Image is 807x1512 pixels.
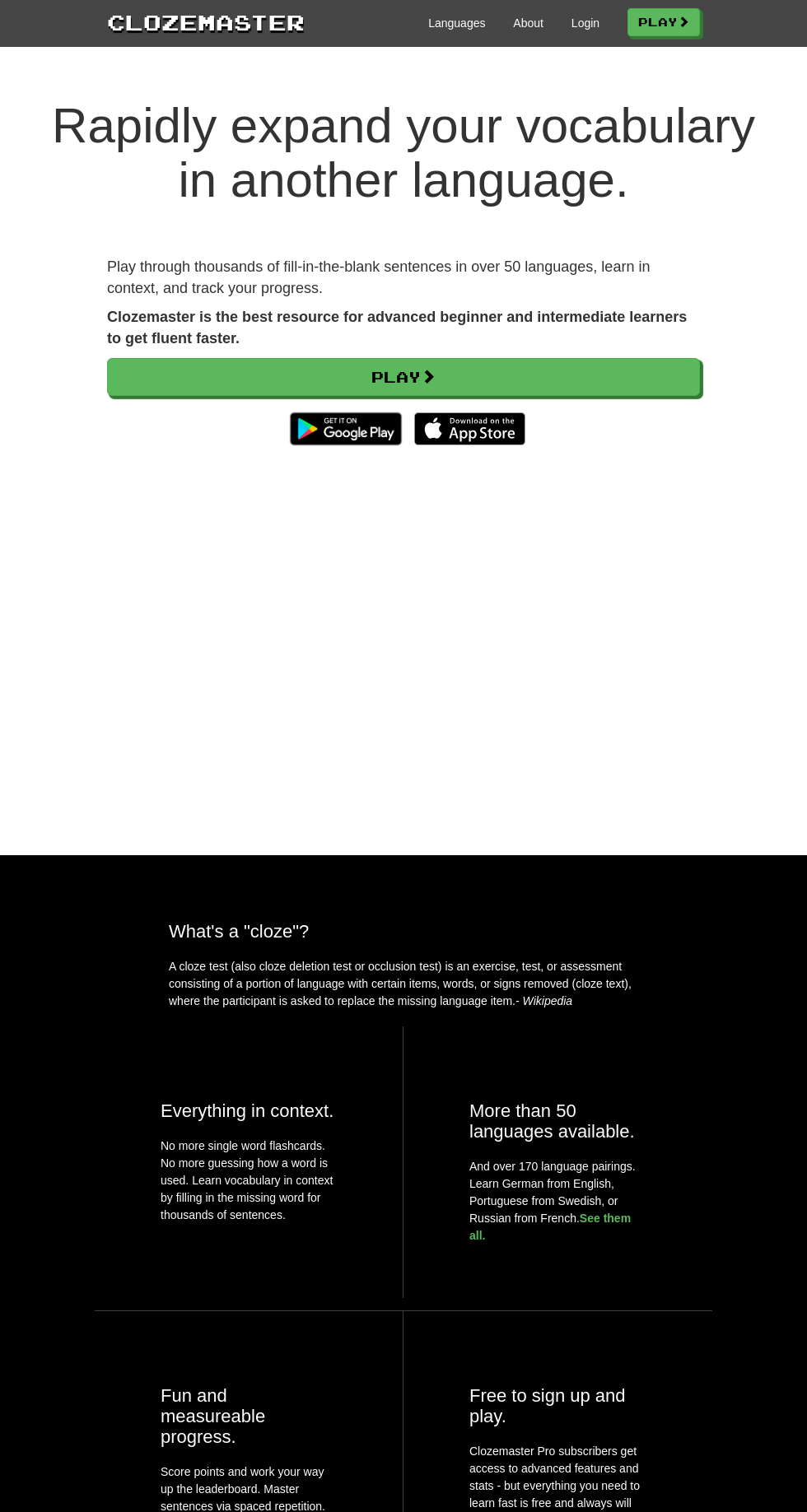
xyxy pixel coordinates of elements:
[161,1385,337,1447] h2: Fun and measureable progress.
[428,15,485,31] a: Languages
[282,404,409,454] img: Get it on Google Play
[107,309,687,347] strong: Clozemaster is the best resource for advanced beginner and intermediate learners to get fluent fa...
[161,1100,337,1121] h2: Everything in context.
[513,15,543,31] a: About
[169,921,638,942] h2: What's a "cloze"?
[169,958,638,1010] p: A cloze test (also cloze deletion test or occlusion test) is an exercise, test, or assessment con...
[627,8,700,36] a: Play
[469,1158,646,1244] p: And over 170 language pairings. Learn German from English, Portuguese from Swedish, or Russian fr...
[469,1385,646,1426] h2: Free to sign up and play.
[515,994,572,1007] em: - Wikipedia
[107,7,305,37] a: Clozemaster
[469,1100,646,1142] h2: More than 50 languages available.
[107,358,700,396] a: Play
[571,15,599,31] a: Login
[107,257,700,299] p: Play through thousands of fill-in-the-blank sentences in over 50 languages, learn in context, and...
[469,1212,631,1242] a: See them all.
[414,412,525,445] img: Download_on_the_App_Store_Badge_US-UK_135x40-25178aeef6eb6b83b96f5f2d004eda3bffbb37122de64afbaef7...
[161,1137,337,1232] p: No more single word flashcards. No more guessing how a word is used. Learn vocabulary in context ...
